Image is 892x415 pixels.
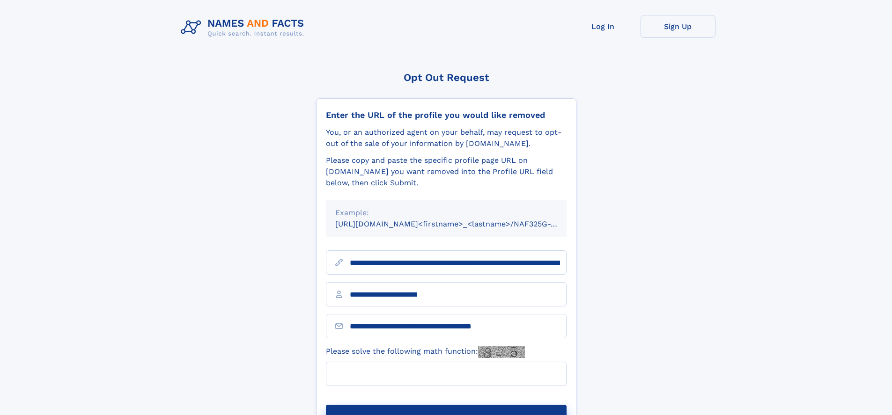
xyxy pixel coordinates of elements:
div: You, or an authorized agent on your behalf, may request to opt-out of the sale of your informatio... [326,127,567,149]
label: Please solve the following math function: [326,346,525,358]
a: Sign Up [641,15,715,38]
div: Example: [335,207,557,218]
div: Opt Out Request [316,72,576,83]
a: Log In [566,15,641,38]
div: Enter the URL of the profile you would like removed [326,110,567,120]
small: [URL][DOMAIN_NAME]<firstname>_<lastname>/NAF325G-xxxxxxxx [335,219,584,228]
div: Please copy and paste the specific profile page URL on [DOMAIN_NAME] you want removed into the Pr... [326,155,567,189]
img: Logo Names and Facts [177,15,312,40]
